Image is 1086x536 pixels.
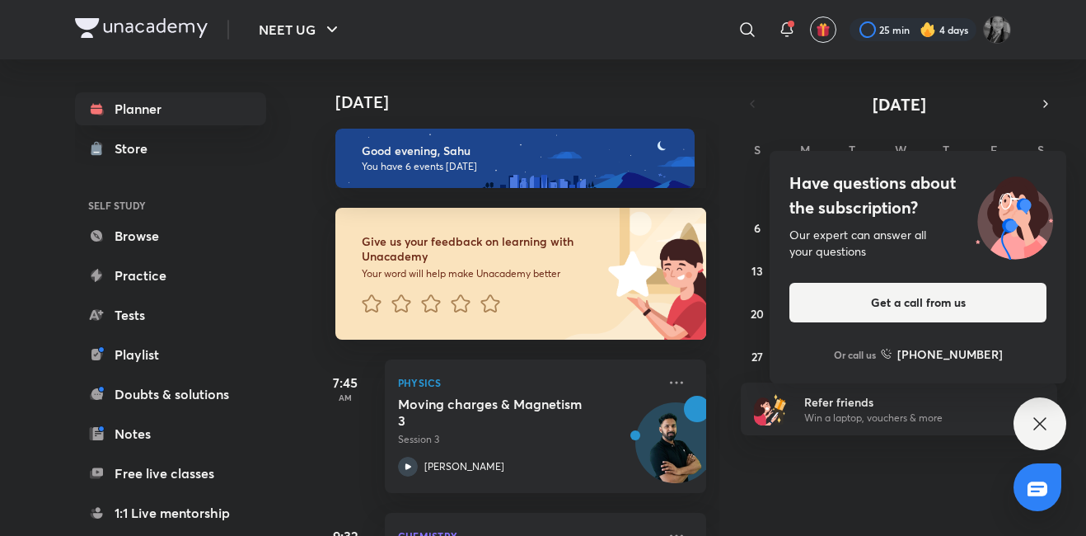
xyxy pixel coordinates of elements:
[312,393,378,402] p: AM
[744,214,770,241] button: July 6, 2025
[744,343,770,369] button: July 27, 2025
[552,208,706,340] img: feedback_image
[849,142,855,158] abbr: Tuesday
[636,411,715,491] img: Avatar
[804,411,1007,426] p: Win a laptop, vouchers & more
[834,347,876,362] p: Or call us
[943,142,949,158] abbr: Thursday
[990,142,997,158] abbr: Friday
[816,22,831,37] img: avatar
[881,346,1003,363] a: [PHONE_NUMBER]
[398,432,657,447] p: Session 3
[962,171,1066,260] img: ttu_illustration_new.svg
[115,139,157,158] div: Store
[920,21,936,38] img: streak
[362,160,680,173] p: You have 6 events [DATE]
[75,132,266,165] a: Store
[362,143,680,158] h6: Good evening, Sahu
[789,283,1046,322] button: Get a call from us
[398,373,657,393] p: Physics
[75,259,266,292] a: Practice
[754,393,787,426] img: referral
[75,191,266,219] h6: SELF STUDY
[249,13,352,46] button: NEET UG
[804,393,1007,411] h6: Refer friends
[312,373,378,393] h5: 7:45
[764,92,1034,115] button: [DATE]
[744,257,770,284] button: July 13, 2025
[75,92,266,125] a: Planner
[75,338,266,371] a: Playlist
[744,300,770,327] button: July 20, 2025
[362,234,602,264] h6: Give us your feedback on learning with Unacademy
[810,16,836,43] button: avatar
[424,459,504,474] p: [PERSON_NAME]
[75,299,266,331] a: Tests
[75,18,208,38] img: Company Logo
[800,142,810,158] abbr: Monday
[75,18,208,42] a: Company Logo
[75,417,266,450] a: Notes
[751,349,763,364] abbr: July 27, 2025
[751,306,764,322] abbr: July 20, 2025
[75,219,266,252] a: Browse
[398,396,603,429] h5: Moving charges & Magnetism 3
[335,92,723,112] h4: [DATE]
[335,129,695,188] img: evening
[983,16,1011,44] img: Sahu Nisha Bharti
[873,93,926,115] span: [DATE]
[75,496,266,529] a: 1:1 Live mentorship
[789,171,1046,220] h4: Have questions about the subscription?
[1037,142,1044,158] abbr: Saturday
[362,267,602,280] p: Your word will help make Unacademy better
[754,142,761,158] abbr: Sunday
[897,346,1003,363] h6: [PHONE_NUMBER]
[895,142,906,158] abbr: Wednesday
[754,220,761,236] abbr: July 6, 2025
[75,378,266,411] a: Doubts & solutions
[789,227,1046,260] div: Our expert can answer all your questions
[751,263,763,279] abbr: July 13, 2025
[75,457,266,490] a: Free live classes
